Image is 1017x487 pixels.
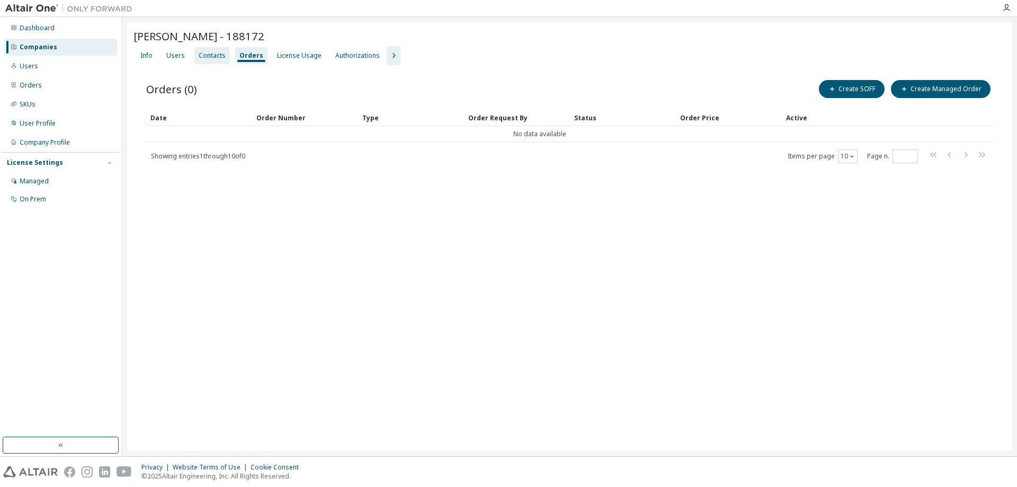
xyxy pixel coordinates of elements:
div: Cookie Consent [251,463,305,472]
button: Create SOFF [819,80,885,98]
span: [PERSON_NAME] - 188172 [133,29,264,43]
div: Status [574,109,672,126]
div: Companies [20,43,57,51]
div: Info [140,51,153,60]
div: Privacy [141,463,173,472]
div: Order Price [680,109,778,126]
div: Orders [239,51,263,60]
img: Altair One [5,3,138,14]
button: 10 [841,152,855,161]
div: Website Terms of Use [173,463,251,472]
img: youtube.svg [117,466,132,477]
img: instagram.svg [82,466,93,477]
p: © 2025 Altair Engineering, Inc. All Rights Reserved. [141,472,305,481]
div: Users [166,51,185,60]
div: Users [20,62,38,70]
div: Dashboard [20,24,55,32]
div: Type [362,109,460,126]
span: Items per page [788,149,858,163]
div: SKUs [20,100,35,109]
div: License Settings [7,158,63,167]
img: facebook.svg [64,466,75,477]
div: Company Profile [20,138,70,147]
span: Page n. [867,149,918,163]
div: Contacts [199,51,226,60]
img: altair_logo.svg [3,466,58,477]
span: Orders (0) [146,82,197,96]
div: Managed [20,177,49,185]
div: Active [786,109,929,126]
div: License Usage [277,51,322,60]
button: Create Managed Order [891,80,991,98]
div: Authorizations [335,51,380,60]
span: Showing entries 1 through 10 of 0 [151,152,245,161]
div: Orders [20,81,42,90]
div: Order Number [256,109,354,126]
img: linkedin.svg [99,466,110,477]
div: User Profile [20,119,56,128]
td: No data available [146,126,933,142]
div: Order Request By [468,109,566,126]
div: On Prem [20,195,46,203]
div: Date [150,109,248,126]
